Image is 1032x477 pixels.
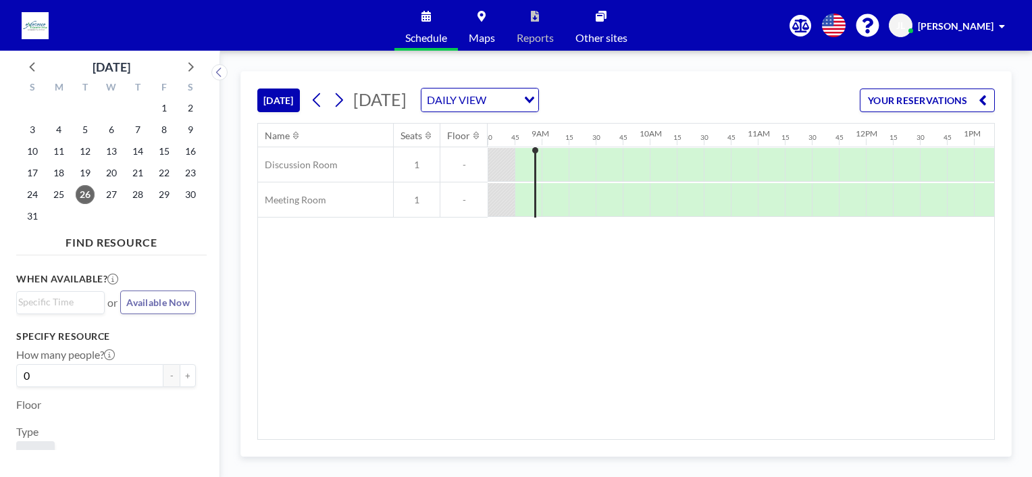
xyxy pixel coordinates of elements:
[128,185,147,204] span: Thursday, August 28, 2025
[23,142,42,161] span: Sunday, August 10, 2025
[126,297,190,308] span: Available Now
[102,185,121,204] span: Wednesday, August 27, 2025
[181,99,200,118] span: Saturday, August 2, 2025
[469,32,495,43] span: Maps
[511,133,519,142] div: 45
[565,133,573,142] div: 15
[835,133,844,142] div: 45
[49,142,68,161] span: Monday, August 11, 2025
[964,128,981,139] div: 1PM
[353,89,407,109] span: [DATE]
[72,80,99,97] div: T
[484,133,492,142] div: 30
[860,89,995,112] button: YOUR RESERVATIONS
[151,80,177,97] div: F
[619,133,627,142] div: 45
[20,80,46,97] div: S
[16,330,196,343] h3: Specify resource
[49,120,68,139] span: Monday, August 4, 2025
[76,164,95,182] span: Tuesday, August 19, 2025
[49,164,68,182] span: Monday, August 18, 2025
[155,120,174,139] span: Friday, August 8, 2025
[517,32,554,43] span: Reports
[748,128,770,139] div: 11AM
[76,185,95,204] span: Tuesday, August 26, 2025
[258,194,326,206] span: Meeting Room
[102,164,121,182] span: Wednesday, August 20, 2025
[16,230,207,249] h4: FIND RESOURCE
[155,164,174,182] span: Friday, August 22, 2025
[49,185,68,204] span: Monday, August 25, 2025
[23,164,42,182] span: Sunday, August 17, 2025
[93,57,130,76] div: [DATE]
[102,120,121,139] span: Wednesday, August 6, 2025
[918,20,994,32] span: [PERSON_NAME]
[265,130,290,142] div: Name
[440,194,488,206] span: -
[120,291,196,314] button: Available Now
[181,185,200,204] span: Saturday, August 30, 2025
[177,80,203,97] div: S
[532,128,549,139] div: 9AM
[575,32,627,43] span: Other sites
[401,130,422,142] div: Seats
[440,159,488,171] span: -
[405,32,447,43] span: Schedule
[16,425,38,438] label: Type
[155,185,174,204] span: Friday, August 29, 2025
[700,133,708,142] div: 30
[447,130,470,142] div: Floor
[640,128,662,139] div: 10AM
[181,142,200,161] span: Saturday, August 16, 2025
[163,364,180,387] button: -
[490,91,516,109] input: Search for option
[18,295,97,309] input: Search for option
[22,447,49,460] span: Room
[180,364,196,387] button: +
[46,80,72,97] div: M
[16,398,41,411] label: Floor
[896,20,905,32] span: JL
[257,89,300,112] button: [DATE]
[394,194,440,206] span: 1
[76,120,95,139] span: Tuesday, August 5, 2025
[23,120,42,139] span: Sunday, August 3, 2025
[102,142,121,161] span: Wednesday, August 13, 2025
[673,133,681,142] div: 15
[944,133,952,142] div: 45
[592,133,600,142] div: 30
[128,120,147,139] span: Thursday, August 7, 2025
[856,128,877,139] div: 12PM
[181,164,200,182] span: Saturday, August 23, 2025
[727,133,736,142] div: 45
[781,133,790,142] div: 15
[889,133,898,142] div: 15
[23,207,42,226] span: Sunday, August 31, 2025
[16,348,115,361] label: How many people?
[76,142,95,161] span: Tuesday, August 12, 2025
[99,80,125,97] div: W
[107,296,118,309] span: or
[155,142,174,161] span: Friday, August 15, 2025
[128,164,147,182] span: Thursday, August 21, 2025
[917,133,925,142] div: 30
[124,80,151,97] div: T
[421,89,538,111] div: Search for option
[394,159,440,171] span: 1
[424,91,489,109] span: DAILY VIEW
[808,133,817,142] div: 30
[17,292,104,312] div: Search for option
[155,99,174,118] span: Friday, August 1, 2025
[128,142,147,161] span: Thursday, August 14, 2025
[181,120,200,139] span: Saturday, August 9, 2025
[22,12,49,39] img: organization-logo
[258,159,338,171] span: Discussion Room
[23,185,42,204] span: Sunday, August 24, 2025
